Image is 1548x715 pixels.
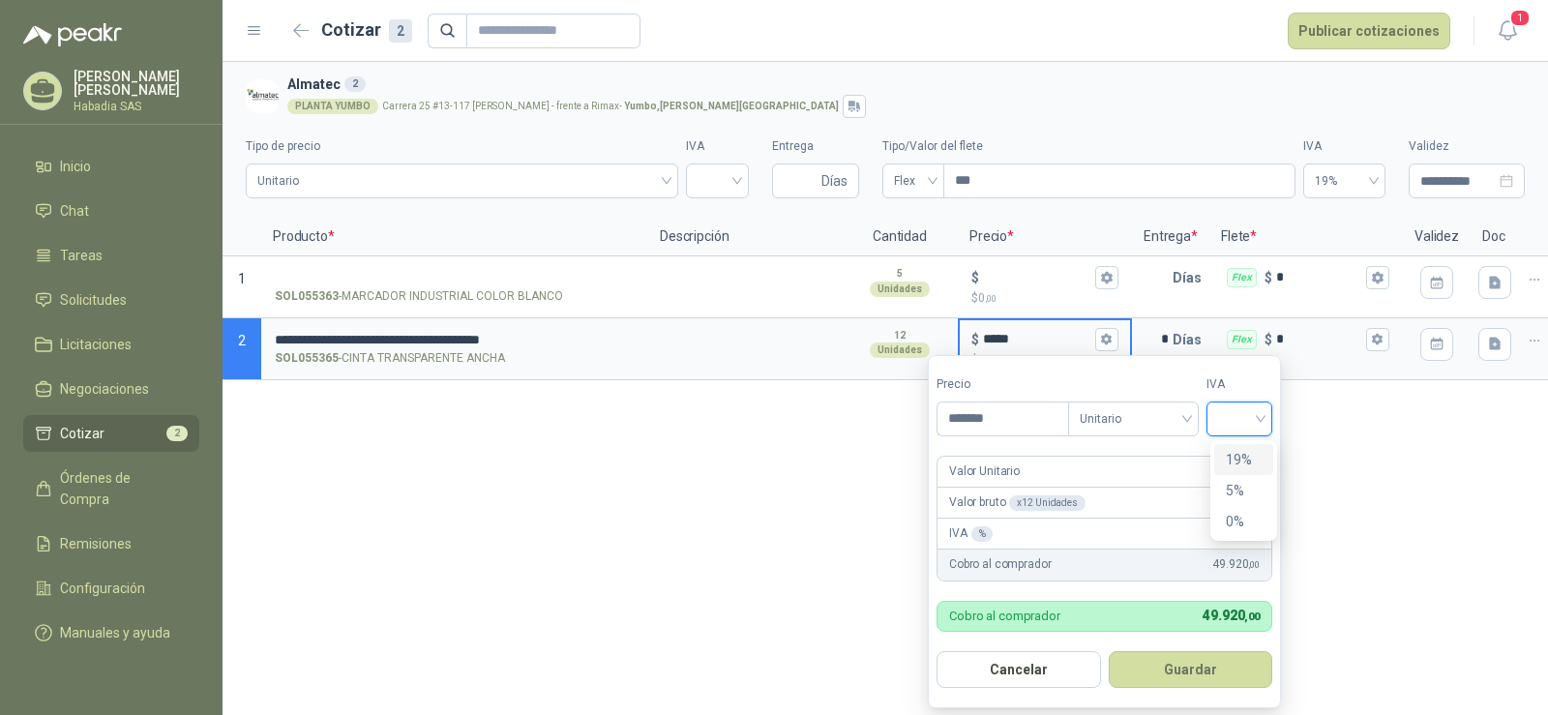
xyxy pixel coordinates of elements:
p: - MARCADOR INDUSTRIAL COLOR BLANCO [275,287,563,306]
span: 19% [1315,166,1374,195]
div: Unidades [870,343,930,358]
button: $$49.920,00 [1095,328,1118,351]
div: x 12 Unidades [1009,495,1085,511]
p: 5 [897,266,903,282]
label: Precio [937,375,1068,394]
p: IVA [949,524,993,543]
p: - CINTA TRANSPARENTE ANCHA [275,349,505,368]
p: Validez [1403,218,1471,256]
p: Entrega [1132,218,1209,256]
p: Días [1173,258,1209,297]
div: 2 [344,76,366,92]
span: Flex [894,166,933,195]
a: Cotizar2 [23,415,199,452]
span: Inicio [60,156,91,177]
label: IVA [1303,137,1385,156]
span: 1 [1509,9,1531,27]
button: Publicar cotizaciones [1288,13,1450,49]
p: $ [971,351,1118,370]
input: Flex $ [1276,270,1362,284]
p: Flete [1209,218,1403,256]
span: 49.920 [978,353,1027,367]
div: 19% [1226,449,1262,470]
span: Cotizar [60,423,104,444]
span: ,00 [985,293,997,304]
p: Cobro al comprador [949,555,1051,574]
input: Flex $ [1276,332,1362,346]
input: $$0,00 [983,270,1091,284]
strong: SOL055365 [275,349,339,368]
p: [PERSON_NAME] [PERSON_NAME] [74,70,199,97]
div: 5% [1214,475,1273,506]
span: Unitario [257,166,667,195]
h2: Cotizar [321,16,412,44]
p: Valor bruto [949,493,1086,512]
a: Remisiones [23,525,199,562]
input: $$49.920,00 [983,332,1091,346]
a: Solicitudes [23,282,199,318]
label: Tipo de precio [246,137,678,156]
img: Company Logo [246,79,280,113]
a: Licitaciones [23,326,199,363]
span: 49.920 [1203,608,1260,623]
span: 2 [166,426,188,441]
div: % [971,526,994,542]
p: Descripción [648,218,842,256]
span: Chat [60,200,89,222]
span: Negociaciones [60,378,149,400]
input: SOL055365-CINTA TRANSPARENTE ANCHA [275,333,635,347]
p: Cobro al comprador [949,610,1060,622]
div: 0% [1226,511,1262,532]
a: Manuales y ayuda [23,614,199,651]
span: Tareas [60,245,103,266]
span: ,00 [1244,611,1260,623]
p: Carrera 25 #13-117 [PERSON_NAME] - frente a Rimax - [382,102,839,111]
label: IVA [686,137,749,156]
img: Logo peakr [23,23,122,46]
p: $ [971,289,1118,308]
button: Flex $ [1366,328,1389,351]
button: Flex $ [1366,266,1389,289]
button: Guardar [1109,651,1273,688]
p: $ [971,267,979,288]
p: $ [971,329,979,350]
p: Días [1173,320,1209,359]
label: Entrega [772,137,859,156]
h3: Almatec [287,74,1517,95]
strong: Yumbo , [PERSON_NAME][GEOGRAPHIC_DATA] [624,101,839,111]
input: SOL055363-MARCADOR INDUSTRIAL COLOR BLANCO [275,271,635,285]
span: 49.920 [1212,555,1260,574]
span: Configuración [60,578,145,599]
label: Validez [1409,137,1525,156]
span: Unitario [1080,404,1187,433]
div: Flex [1227,330,1257,349]
span: 0 [978,291,997,305]
p: Precio [958,218,1132,256]
p: $ [1265,267,1272,288]
a: Configuración [23,570,199,607]
a: Órdenes de Compra [23,460,199,518]
label: Tipo/Valor del flete [882,137,1295,156]
span: Órdenes de Compra [60,467,181,510]
div: 5% [1226,480,1262,501]
button: Cancelar [937,651,1101,688]
a: Inicio [23,148,199,185]
button: 1 [1490,14,1525,48]
a: Tareas [23,237,199,274]
p: Doc [1471,218,1519,256]
span: Solicitudes [60,289,127,311]
p: Cantidad [842,218,958,256]
div: 0% [1214,506,1273,537]
p: 12 [894,328,906,343]
span: Días [821,164,848,197]
label: IVA [1206,375,1272,394]
div: PLANTA YUMBO [287,99,378,114]
p: Habadia SAS [74,101,199,112]
span: ,00 [1248,559,1260,570]
div: Unidades [870,282,930,297]
span: Remisiones [60,533,132,554]
strong: SOL055363 [275,287,339,306]
p: Valor Unitario [949,462,1020,481]
a: Negociaciones [23,371,199,407]
div: 2 [389,19,412,43]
